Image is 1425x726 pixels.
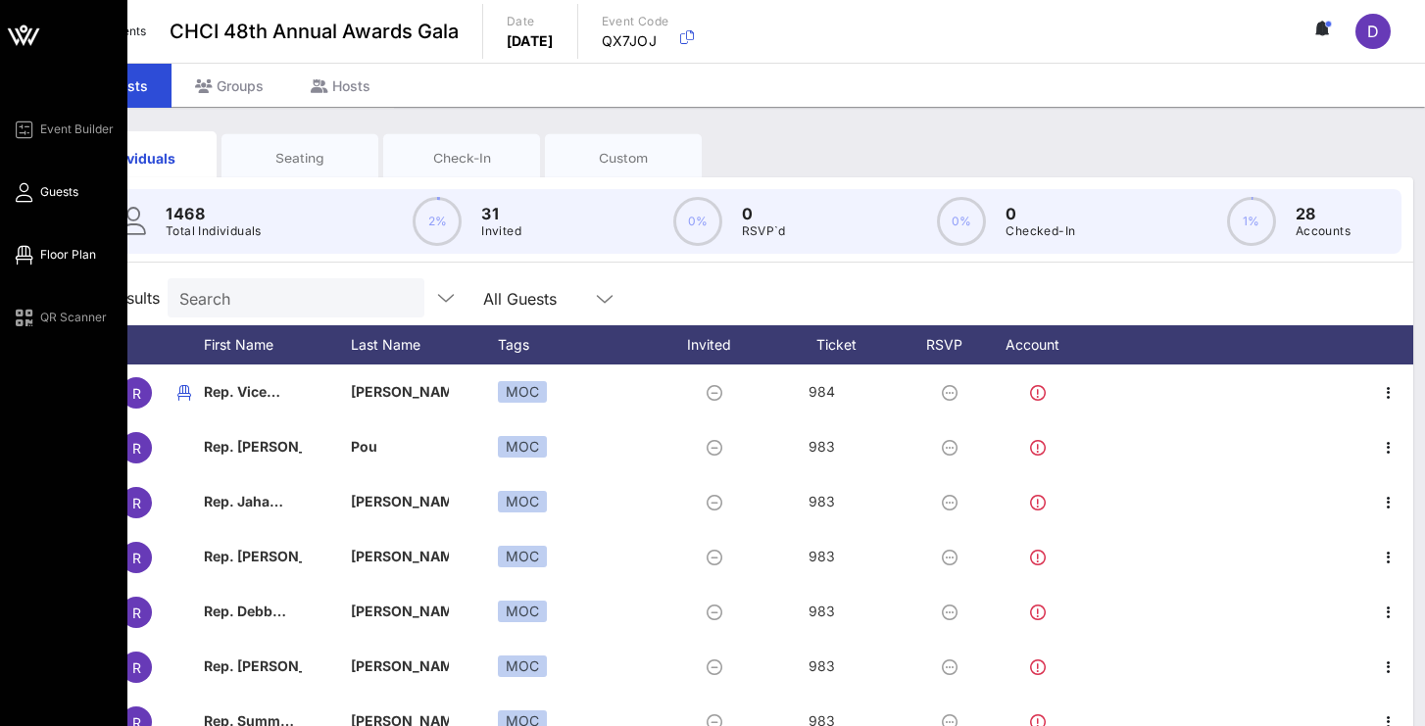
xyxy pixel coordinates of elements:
[498,601,547,622] div: MOC
[132,385,141,402] span: R
[919,325,988,364] div: RSVP
[12,118,114,141] a: Event Builder
[351,584,449,639] p: [PERSON_NAME]…
[809,548,835,564] span: 983
[40,183,78,201] span: Guests
[602,12,669,31] p: Event Code
[12,243,96,266] a: Floor Plan
[351,364,449,419] p: [PERSON_NAME]
[132,659,141,676] span: R
[351,474,449,529] p: [PERSON_NAME]
[204,325,351,364] div: First Name
[988,325,1096,364] div: Account
[498,546,547,567] div: MOC
[170,17,459,46] span: CHCI 48th Annual Awards Gala
[1367,22,1379,41] span: D
[602,31,669,51] p: QX7JOJ
[1296,221,1351,241] p: Accounts
[1006,221,1075,241] p: Checked-In
[74,148,202,169] div: Individuals
[809,493,835,509] span: 983
[809,383,835,400] span: 984
[287,64,394,108] div: Hosts
[132,440,141,457] span: R
[40,309,107,326] span: QR Scanner
[40,246,96,264] span: Floor Plan
[351,325,498,364] div: Last Name
[507,12,554,31] p: Date
[351,639,449,694] p: [PERSON_NAME]
[204,364,302,419] p: Rep. Vice…
[204,419,302,474] p: Rep. [PERSON_NAME]…
[664,325,772,364] div: Invited
[498,491,547,512] div: MOC
[809,657,835,674] span: 983
[1006,202,1075,225] p: 0
[204,529,302,584] p: Rep. [PERSON_NAME]…
[351,529,449,584] p: [PERSON_NAME]
[481,202,521,225] p: 31
[1296,202,1351,225] p: 28
[166,221,262,241] p: Total Individuals
[204,639,302,694] p: Rep. [PERSON_NAME]
[560,149,687,168] div: Custom
[12,306,107,329] a: QR Scanner
[1355,14,1391,49] div: D
[12,180,78,204] a: Guests
[172,64,287,108] div: Groups
[471,278,628,317] div: All Guests
[132,550,141,566] span: R
[398,149,525,168] div: Check-In
[809,603,835,619] span: 983
[809,438,835,455] span: 983
[481,221,521,241] p: Invited
[236,149,364,168] div: Seating
[132,605,141,621] span: R
[483,290,557,308] div: All Guests
[498,436,547,458] div: MOC
[132,495,141,511] span: R
[507,31,554,51] p: [DATE]
[498,655,547,677] div: MOC
[40,121,114,138] span: Event Builder
[742,221,786,241] p: RSVP`d
[204,584,302,639] p: Rep. Debb…
[204,474,302,529] p: Rep. Jaha…
[498,381,547,403] div: MOC
[166,202,262,225] p: 1468
[351,419,449,474] p: Pou
[498,325,664,364] div: Tags
[772,325,919,364] div: Ticket
[742,202,786,225] p: 0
